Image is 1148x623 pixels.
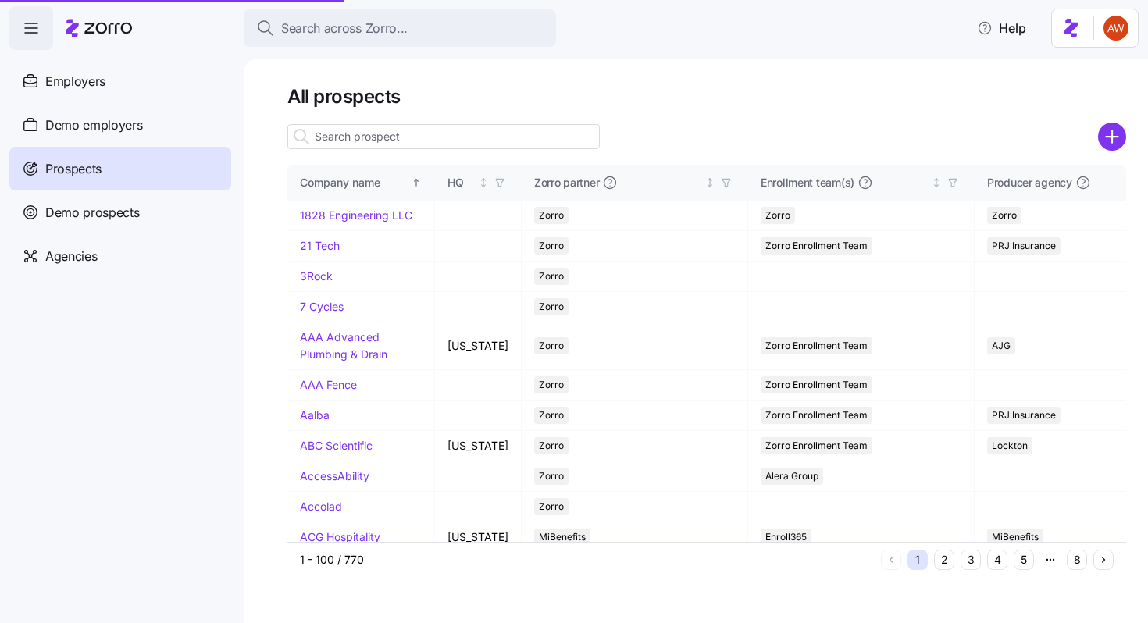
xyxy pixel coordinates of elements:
[435,522,522,553] td: [US_STATE]
[522,165,748,201] th: Zorro partnerNot sorted
[281,19,408,38] span: Search across Zorro...
[300,330,387,361] a: AAA Advanced Plumbing & Drain
[9,147,231,190] a: Prospects
[45,116,143,135] span: Demo employers
[9,59,231,103] a: Employers
[411,177,422,188] div: Sorted ascending
[447,174,475,191] div: HQ
[977,19,1026,37] span: Help
[534,175,599,190] span: Zorro partner
[300,239,340,252] a: 21 Tech
[992,407,1056,424] span: PRJ Insurance
[987,175,1072,190] span: Producer agency
[539,498,564,515] span: Zorro
[765,237,868,255] span: Zorro Enrollment Team
[992,237,1056,255] span: PRJ Insurance
[539,468,564,485] span: Zorro
[992,207,1017,224] span: Zorro
[300,174,408,191] div: Company name
[765,468,818,485] span: Alera Group
[539,268,564,285] span: Zorro
[539,207,564,224] span: Zorro
[435,431,522,461] td: [US_STATE]
[964,12,1039,44] button: Help
[45,203,140,222] span: Demo prospects
[1098,123,1126,151] svg: add icon
[9,234,231,278] a: Agencies
[244,9,556,47] button: Search across Zorro...
[881,550,901,570] button: Previous page
[1093,550,1114,570] button: Next page
[45,159,102,179] span: Prospects
[539,529,586,546] span: MiBenefits
[539,237,564,255] span: Zorro
[300,300,344,313] a: 7 Cycles
[539,407,564,424] span: Zorro
[9,190,231,234] a: Demo prospects
[761,175,854,190] span: Enrollment team(s)
[931,177,942,188] div: Not sorted
[704,177,715,188] div: Not sorted
[9,103,231,147] a: Demo employers
[992,437,1028,454] span: Lockton
[539,298,564,315] span: Zorro
[300,469,369,482] a: AccessAbility
[300,439,373,452] a: ABC Scientific
[300,552,875,568] div: 1 - 100 / 770
[45,72,105,91] span: Employers
[765,337,868,354] span: Zorro Enrollment Team
[287,84,1126,109] h1: All prospects
[992,529,1039,546] span: MiBenefits
[961,550,981,570] button: 3
[765,529,807,546] span: Enroll365
[748,165,975,201] th: Enrollment team(s)Not sorted
[45,247,97,266] span: Agencies
[539,376,564,393] span: Zorro
[435,165,522,201] th: HQNot sorted
[765,437,868,454] span: Zorro Enrollment Team
[765,207,790,224] span: Zorro
[934,550,954,570] button: 2
[992,337,1011,354] span: AJG
[300,208,412,222] a: 1828 Engineering LLC
[539,437,564,454] span: Zorro
[435,322,522,369] td: [US_STATE]
[300,530,380,543] a: ACG Hospitality
[1103,16,1128,41] img: 3c671664b44671044fa8929adf5007c6
[287,124,600,149] input: Search prospect
[300,378,357,391] a: AAA Fence
[539,337,564,354] span: Zorro
[1014,550,1034,570] button: 5
[907,550,928,570] button: 1
[765,376,868,393] span: Zorro Enrollment Team
[478,177,489,188] div: Not sorted
[1067,550,1087,570] button: 8
[300,500,342,513] a: Accolad
[300,408,330,422] a: Aalba
[987,550,1007,570] button: 4
[300,269,333,283] a: 3Rock
[287,165,435,201] th: Company nameSorted ascending
[765,407,868,424] span: Zorro Enrollment Team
